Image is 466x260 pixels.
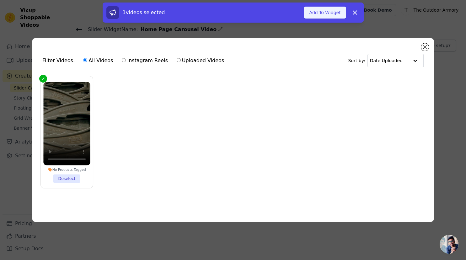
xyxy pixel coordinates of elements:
div: Filter Videos: [42,53,228,68]
label: Uploaded Videos [176,57,224,65]
div: Sort by: [348,54,424,67]
label: All Videos [83,57,113,65]
button: Close modal [421,43,429,51]
button: Add To Widget [304,7,346,19]
a: Open chat [440,235,458,254]
span: 1 videos selected [123,9,165,15]
div: No Products Tagged [43,167,90,172]
label: Instagram Reels [121,57,168,65]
